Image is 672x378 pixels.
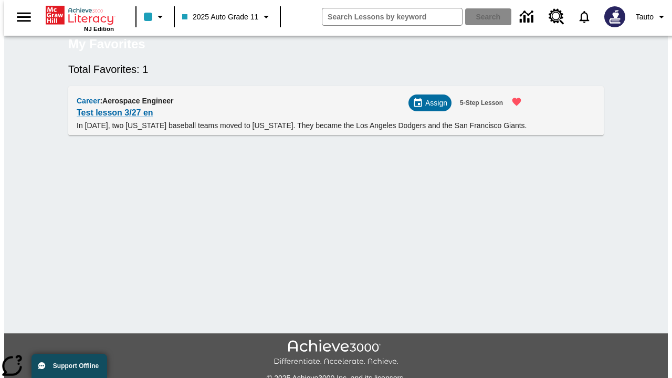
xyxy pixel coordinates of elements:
button: Class color is light blue. Change class color [140,7,171,26]
span: 5-Step Lesson [460,98,503,109]
span: NJ Edition [84,26,114,32]
div: Home [46,4,114,32]
input: search field [322,8,462,25]
a: Test lesson 3/27 en [77,106,153,120]
h5: My Favorites [68,36,145,52]
a: Resource Center, Will open in new tab [542,3,571,31]
span: 2025 Auto Grade 11 [182,12,258,23]
p: In [DATE], two [US_STATE] baseball teams moved to [US_STATE]. They became the Los Angeles Dodgers... [77,120,528,131]
button: Remove from Favorites [505,90,528,113]
a: Notifications [571,3,598,30]
button: Profile/Settings [632,7,672,26]
span: Assign [425,98,447,109]
button: Select a new avatar [598,3,632,30]
img: Achieve3000 Differentiate Accelerate Achieve [274,340,398,366]
button: Support Offline [31,354,107,378]
span: Career [77,97,100,105]
img: Avatar [604,6,625,27]
div: Assign Choose Dates [408,94,451,111]
a: Home [46,5,114,26]
button: Open side menu [8,2,39,33]
h6: Total Favorites: 1 [68,61,604,78]
a: Data Center [513,3,542,31]
button: Class: 2025 Auto Grade 11, Select your class [178,7,277,26]
button: 5-Step Lesson [456,94,507,112]
span: Tauto [636,12,654,23]
span: Support Offline [53,362,99,370]
span: : Aerospace Engineer [100,97,173,105]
